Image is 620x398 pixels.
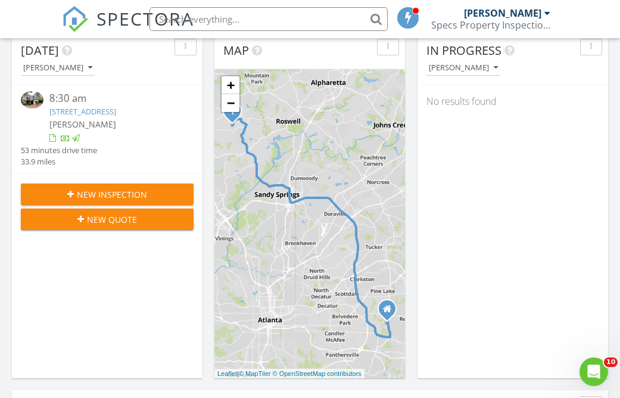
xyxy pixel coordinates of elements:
[217,370,237,377] a: Leaflet
[429,64,498,72] div: [PERSON_NAME]
[21,156,97,167] div: 33.9 miles
[223,42,249,58] span: Map
[96,6,194,31] span: SPECTORA
[49,91,179,106] div: 8:30 am
[222,76,239,94] a: Zoom in
[464,7,541,19] div: [PERSON_NAME]
[222,94,239,112] a: Zoom out
[77,188,147,201] span: New Inspection
[21,91,43,108] img: 9365121%2Fcover_photos%2F7c77JOn6NZKsJ2ciNU1l%2Fsmall.jpg
[426,60,500,76] button: [PERSON_NAME]
[149,7,388,31] input: Search everything...
[230,108,235,116] i: 1
[604,357,618,367] span: 10
[418,85,608,117] div: No results found
[232,111,239,118] div: 2835 Sudbury Ct, Marietta, GA 30062
[21,209,194,230] button: New Quote
[21,91,194,167] a: 8:30 am [STREET_ADDRESS] [PERSON_NAME] 53 minutes drive time 33.9 miles
[87,213,137,226] span: New Quote
[62,16,194,41] a: SPECTORA
[21,145,97,156] div: 53 minutes drive time
[387,309,394,316] div: 4669 Mercer Rd., Stone Mountain GA 30083
[21,60,95,76] button: [PERSON_NAME]
[239,370,271,377] a: © MapTiler
[49,119,116,130] span: [PERSON_NAME]
[580,357,608,386] iframe: Intercom live chat
[62,6,88,32] img: The Best Home Inspection Software - Spectora
[431,19,550,31] div: Specs Property Inspections
[426,42,501,58] span: In Progress
[214,369,364,379] div: |
[21,42,59,58] span: [DATE]
[49,106,116,117] a: [STREET_ADDRESS]
[273,370,362,377] a: © OpenStreetMap contributors
[21,184,194,205] button: New Inspection
[23,64,92,72] div: [PERSON_NAME]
